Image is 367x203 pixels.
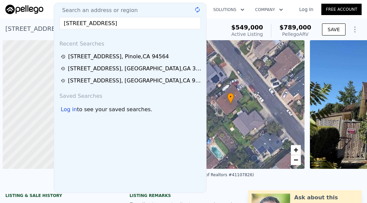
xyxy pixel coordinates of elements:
span: $789,000 [279,24,311,31]
button: Solutions [208,4,250,16]
div: Recent Searches [57,35,203,51]
span: to see your saved searches. [77,106,152,114]
input: Enter an address, city, region, neighborhood or zip code [59,17,201,29]
a: [STREET_ADDRESS], Pinole,CA 94564 [61,53,201,61]
span: $549,000 [231,24,263,31]
div: Listing remarks [130,193,238,198]
a: Zoom out [291,155,301,165]
span: • [227,94,234,100]
div: [STREET_ADDRESS] , Pinole , CA 94564 [68,53,169,61]
button: Company [250,4,288,16]
span: Active Listing [231,31,263,37]
div: LISTING & SALE HISTORY [5,193,113,200]
button: SAVE [322,23,346,36]
div: [STREET_ADDRESS] , [GEOGRAPHIC_DATA] , GA 30230 [68,65,201,73]
div: Pellego ARV [279,31,311,38]
span: − [294,156,298,164]
a: Log In [291,6,321,13]
button: Show Options [348,23,362,36]
div: Log in [61,106,77,114]
a: Zoom in [291,145,301,155]
a: [STREET_ADDRESS], [GEOGRAPHIC_DATA],CA 90069 [61,77,201,85]
div: [STREET_ADDRESS] , [GEOGRAPHIC_DATA] , CA 90069 [68,77,201,85]
a: Free Account [321,4,362,15]
div: [STREET_ADDRESS] , Pinole , CA 94564 [5,24,121,33]
span: + [294,146,298,154]
span: Search an address or region [57,6,138,14]
a: [STREET_ADDRESS], [GEOGRAPHIC_DATA],GA 30230 [61,65,201,73]
div: Saved Searches [57,87,203,103]
img: Pellego [5,5,43,14]
div: • [227,93,234,105]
